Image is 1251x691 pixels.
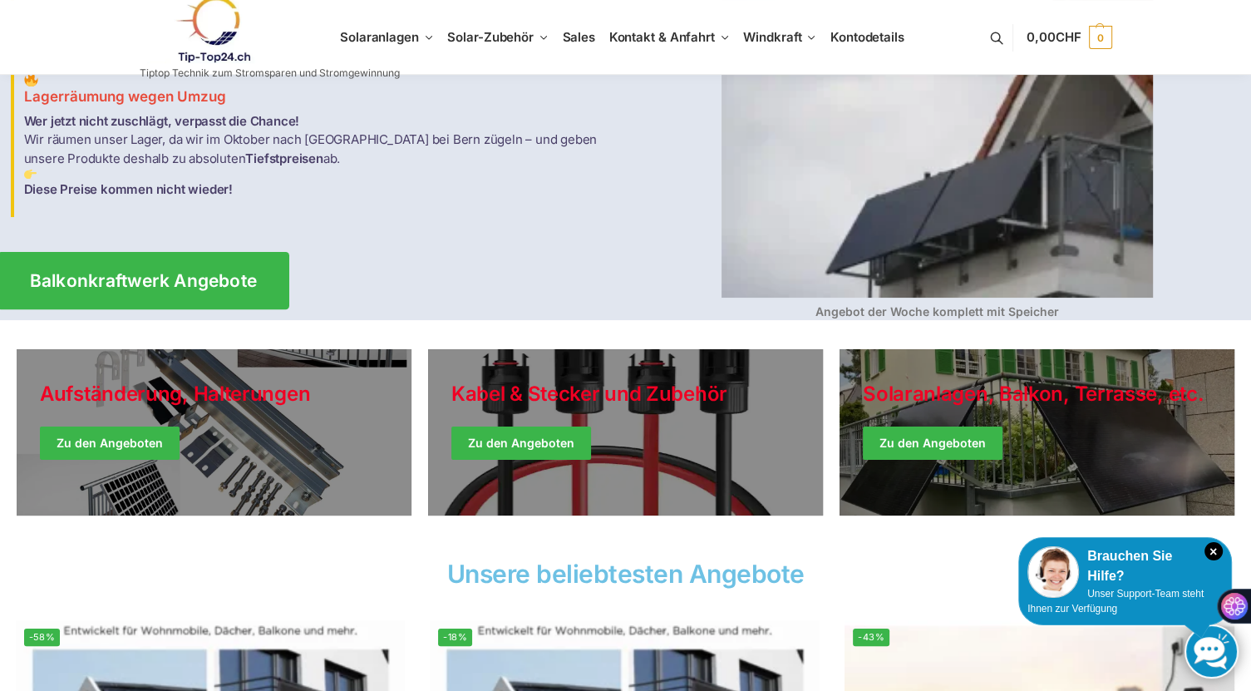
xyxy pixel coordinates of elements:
span: Balkonkraftwerk Angebote [29,272,257,289]
img: Customer service [1027,546,1079,598]
h3: Lagerräumung wegen Umzug [24,72,616,107]
span: Kontakt & Anfahrt [609,29,715,45]
span: Sales [563,29,596,45]
a: Holiday Style [428,349,823,516]
span: Unser Support-Team steht Ihnen zur Verfügung [1027,588,1204,614]
span: 0,00 [1027,29,1081,45]
img: Balkon-Terrassen-Kraftwerke 3 [24,168,37,180]
a: Holiday Style [17,349,411,516]
h2: Unsere beliebtesten Angebote [11,561,1241,586]
span: Solaranlagen [340,29,419,45]
strong: Wer jetzt nicht zuschlägt, verpasst die Chance! [24,113,300,129]
span: CHF [1056,29,1081,45]
i: Schließen [1204,542,1223,560]
img: Balkon-Terrassen-Kraftwerke 2 [24,72,38,86]
span: Solar-Zubehör [447,29,534,45]
strong: Tiefstpreisen [245,151,323,166]
strong: Diese Preise kommen nicht wieder! [24,181,233,197]
strong: Angebot der Woche komplett mit Speicher [815,304,1059,318]
div: Brauchen Sie Hilfe? [1027,546,1223,586]
span: Kontodetails [830,29,904,45]
a: Winter Jackets [840,349,1234,516]
span: Windkraft [743,29,801,45]
p: Wir räumen unser Lager, da wir im Oktober nach [GEOGRAPHIC_DATA] bei Bern zügeln – und geben unse... [24,112,616,200]
a: 0,00CHF 0 [1027,12,1111,62]
p: Tiptop Technik zum Stromsparen und Stromgewinnung [140,68,400,78]
span: 0 [1089,26,1112,49]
